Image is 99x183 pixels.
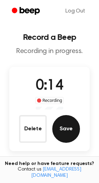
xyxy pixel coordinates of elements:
a: Beep [7,5,46,18]
span: Contact us [4,167,95,179]
span: 0:14 [36,79,63,93]
div: Recording [35,97,64,104]
h1: Record a Beep [6,33,93,42]
p: Recording in progress. [6,47,93,56]
button: Delete Audio Record [19,115,47,143]
a: [EMAIL_ADDRESS][DOMAIN_NAME] [31,167,81,178]
a: Log Out [58,3,92,19]
button: Save Audio Record [52,115,80,143]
